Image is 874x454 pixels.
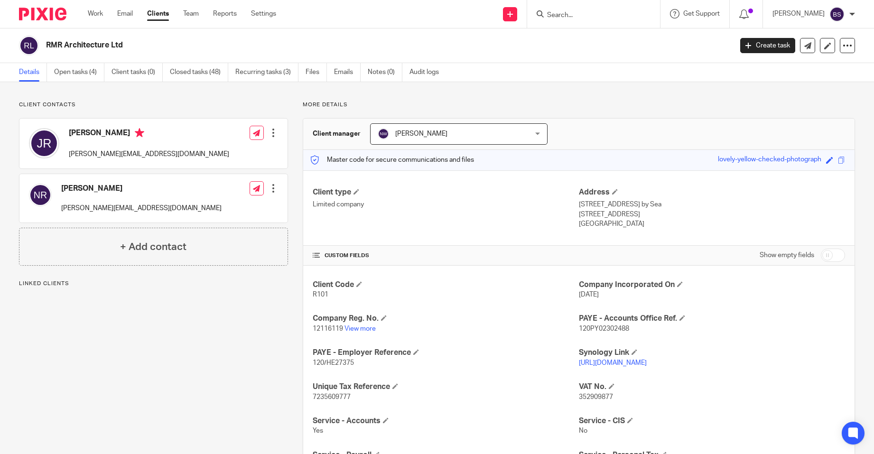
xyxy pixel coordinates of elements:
a: View more [344,325,376,332]
a: Files [306,63,327,82]
span: 7235609777 [313,394,351,400]
span: 12116119 [313,325,343,332]
a: Client tasks (0) [112,63,163,82]
img: svg%3E [29,184,52,206]
img: svg%3E [829,7,845,22]
p: [STREET_ADDRESS] [579,210,845,219]
span: 352909877 [579,394,613,400]
h4: Unique Tax Reference [313,382,579,392]
h4: Service - Accounts [313,416,579,426]
h4: [PERSON_NAME] [69,128,229,140]
a: Closed tasks (48) [170,63,228,82]
h4: Company Reg. No. [313,314,579,324]
a: Team [183,9,199,19]
span: [DATE] [579,291,599,298]
h3: Client manager [313,129,361,139]
div: lovely-yellow-checked-photograph [718,155,821,166]
span: Get Support [683,10,720,17]
label: Show empty fields [760,250,814,260]
p: [PERSON_NAME][EMAIL_ADDRESS][DOMAIN_NAME] [69,149,229,159]
a: Create task [740,38,795,53]
img: svg%3E [378,128,389,139]
p: Limited company [313,200,579,209]
h4: PAYE - Accounts Office Ref. [579,314,845,324]
a: Work [88,9,103,19]
a: Reports [213,9,237,19]
p: Linked clients [19,280,288,287]
a: Clients [147,9,169,19]
h4: CUSTOM FIELDS [313,252,579,259]
img: Pixie [19,8,66,20]
i: Primary [135,128,144,138]
h4: Synology Link [579,348,845,358]
p: [PERSON_NAME][EMAIL_ADDRESS][DOMAIN_NAME] [61,204,222,213]
input: Search [546,11,632,20]
a: Details [19,63,47,82]
h4: Address [579,187,845,197]
h4: [PERSON_NAME] [61,184,222,194]
img: svg%3E [19,36,39,56]
h4: Company Incorporated On [579,280,845,290]
a: Recurring tasks (3) [235,63,298,82]
a: Notes (0) [368,63,402,82]
p: More details [303,101,855,109]
span: Yes [313,427,323,434]
span: [PERSON_NAME] [395,130,447,137]
a: Emails [334,63,361,82]
a: Open tasks (4) [54,63,104,82]
p: [GEOGRAPHIC_DATA] [579,219,845,229]
a: Email [117,9,133,19]
a: Audit logs [409,63,446,82]
img: svg%3E [29,128,59,158]
h4: + Add contact [120,240,186,254]
h2: RMR Architecture Ltd [46,40,590,50]
a: Settings [251,9,276,19]
p: Master code for secure communications and files [310,155,474,165]
span: R101 [313,291,328,298]
span: 120/HE27375 [313,360,354,366]
h4: PAYE - Employer Reference [313,348,579,358]
h4: Service - CIS [579,416,845,426]
p: [PERSON_NAME] [772,9,825,19]
h4: Client type [313,187,579,197]
p: [STREET_ADDRESS] by Sea [579,200,845,209]
h4: Client Code [313,280,579,290]
h4: VAT No. [579,382,845,392]
a: [URL][DOMAIN_NAME] [579,360,647,366]
p: Client contacts [19,101,288,109]
span: No [579,427,587,434]
span: 120PY02302488 [579,325,629,332]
